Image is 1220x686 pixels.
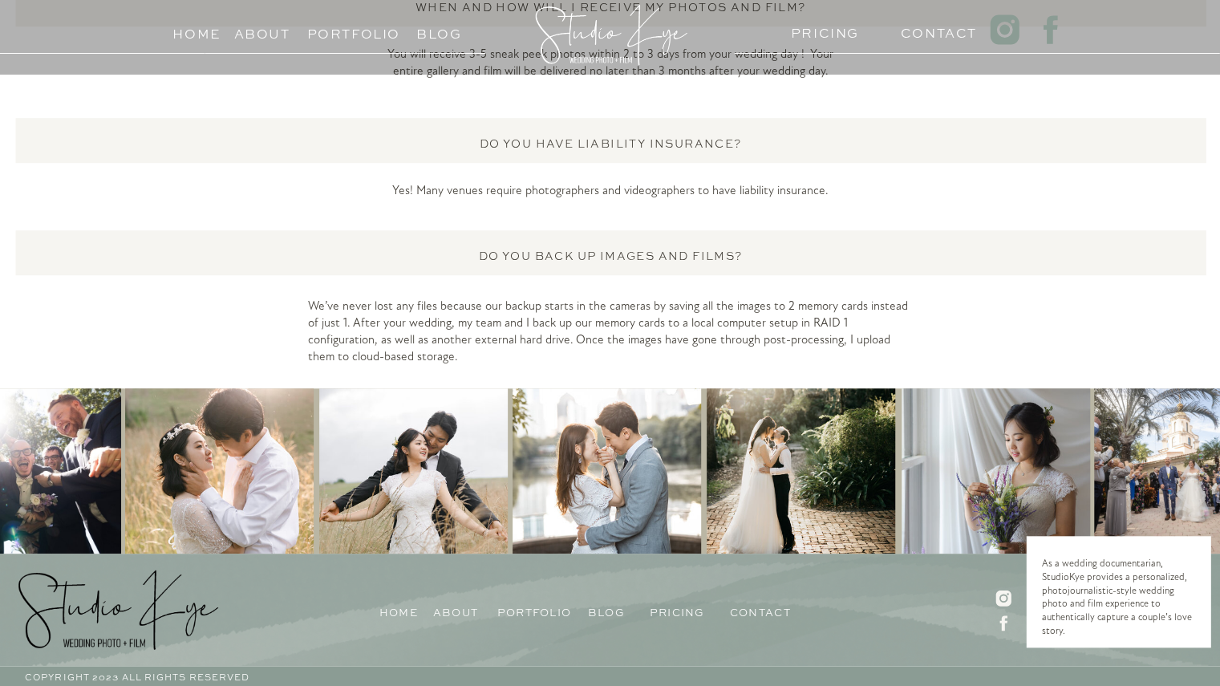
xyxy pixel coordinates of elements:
a: Contact [730,603,792,618]
h3: Do you back up images and films? [336,246,886,261]
h3: Do you have liability insurance? [336,133,886,148]
a: Portfolio [497,603,570,618]
a: pricing [650,603,711,618]
h3: Copyright 2023 All Rights reserved [25,669,334,684]
h2: We’ve never lost any files because our backup starts in the cameras by saving all the images to 2... [308,298,913,360]
p: Yes! Many venues require photographers and videographers to have liability insurance. [375,183,846,221]
p: As a wedding documentarian, StudioKye provides a personalized, photojournalistic-style wedding ph... [1042,558,1194,626]
a: Portfolio [307,22,380,38]
a: Home [379,603,441,618]
a: About [433,603,489,618]
a: Home [166,22,228,38]
a: PRICING [791,22,853,37]
a: blog [588,603,650,618]
a: About [234,22,290,38]
p: You will receive 3-5 sneak peek photos within 2 to 3 days from your wedding day ! Your entire gal... [375,47,846,115]
a: Contact [901,22,963,37]
a: Blog [403,22,476,38]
